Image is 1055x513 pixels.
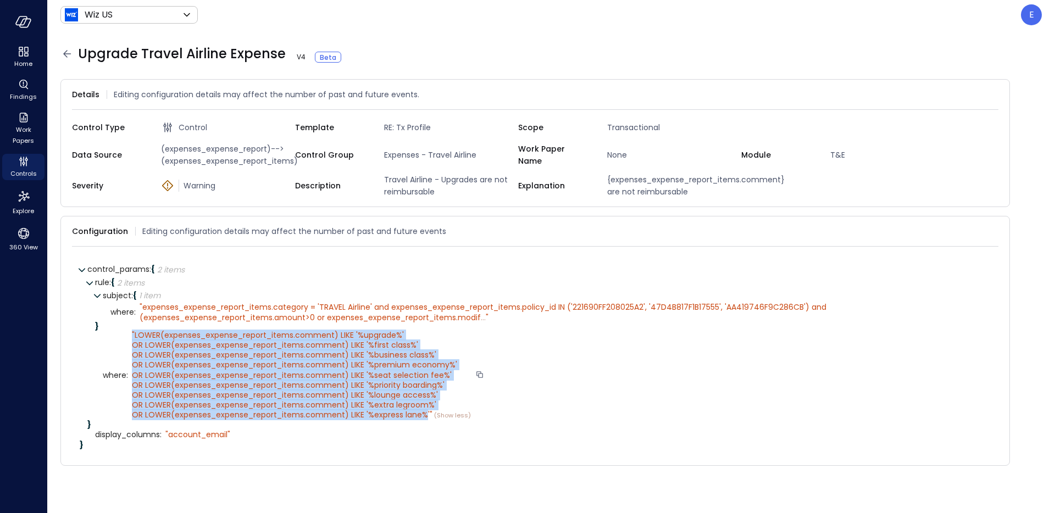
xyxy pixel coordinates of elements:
[87,264,151,275] span: control_params
[518,121,590,133] span: Scope
[161,121,295,134] div: Control
[13,205,34,216] span: Explore
[95,322,991,330] div: }
[10,91,37,102] span: Findings
[133,290,137,301] span: {
[140,302,829,322] span: expenses_expense_report_items.category = 'TRAVEL Airline' and expenses_expense_report_items.polic...
[132,330,457,421] span: LOWER(expenses_expense_report_items.comment) LIKE '%upgrade%' OR LOWER(expenses_expense_report_it...
[95,277,111,288] span: rule
[2,110,45,147] div: Work Papers
[72,88,99,101] span: Details
[603,149,741,161] span: None
[481,312,486,323] span: ...
[157,143,295,167] span: (expenses_expense_report)-->(expenses_expense_report_items)
[7,124,40,146] span: Work Papers
[78,45,341,63] span: Upgrade Travel Airline Expense
[2,154,45,180] div: Controls
[134,306,136,317] span: :
[518,180,590,192] span: Explanation
[149,264,151,275] span: :
[157,266,185,274] div: 2 items
[2,187,45,218] div: Explore
[110,308,136,316] span: where
[292,52,310,63] span: V 4
[2,224,45,254] div: 360 View
[85,8,113,21] p: Wiz US
[380,174,518,198] span: Travel Airline - Upgrades are not reimbursable
[72,225,128,237] span: Configuration
[142,225,446,237] span: Editing configuration details may affect the number of past and future events
[80,441,991,449] div: }
[109,277,111,288] span: :
[111,277,115,288] span: {
[131,290,133,301] span: :
[160,429,162,440] span: :
[518,143,590,167] span: Work Paper Name
[432,411,471,420] span: (Show less)
[126,370,128,381] span: :
[603,121,741,133] span: Transactional
[2,44,45,70] div: Home
[132,330,471,421] div: "
[103,371,128,380] span: where
[140,302,977,322] div: " "
[603,174,741,198] span: {expenses_expense_report_items.comment} are not reimbursable
[1021,4,1042,25] div: Ela Gottesman
[114,88,419,101] span: Editing configuration details may affect the number of past and future events.
[1029,8,1034,21] p: E
[165,430,230,439] div: " account_email"
[826,149,964,161] span: T&E
[380,149,518,161] span: Expenses - Travel Airline
[72,180,143,192] span: Severity
[72,121,143,133] span: Control Type
[741,149,813,161] span: Module
[295,121,367,133] span: Template
[2,77,45,103] div: Findings
[295,149,367,161] span: Control Group
[380,121,518,133] span: RE: Tx Profile
[320,52,336,62] span: Beta
[10,168,37,179] span: Controls
[117,279,145,287] div: 2 items
[295,180,367,192] span: Description
[151,264,155,275] span: {
[65,8,78,21] img: Icon
[87,421,991,428] div: }
[139,292,160,299] div: 1 item
[72,149,143,161] span: Data Source
[161,180,295,192] div: Warning
[95,431,162,439] span: display_columns
[14,58,32,69] span: Home
[103,290,133,301] span: subject
[9,242,38,253] span: 360 View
